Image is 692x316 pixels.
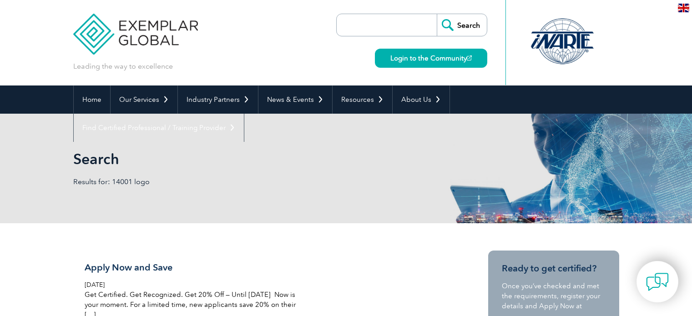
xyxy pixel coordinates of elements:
[73,177,346,187] p: Results for: 14001 logo
[85,262,300,273] h3: Apply Now and Save
[467,55,472,60] img: open_square.png
[74,114,244,142] a: Find Certified Professional / Training Provider
[85,281,105,289] span: [DATE]
[393,85,450,114] a: About Us
[333,85,392,114] a: Resources
[375,49,487,68] a: Login to the Community
[74,85,110,114] a: Home
[646,271,669,293] img: contact-chat.png
[502,263,606,274] h3: Ready to get certified?
[73,150,423,168] h1: Search
[258,85,332,114] a: News & Events
[502,281,606,311] p: Once you’ve checked and met the requirements, register your details and Apply Now at
[73,61,173,71] p: Leading the way to excellence
[178,85,258,114] a: Industry Partners
[111,85,177,114] a: Our Services
[437,14,487,36] input: Search
[678,4,689,12] img: en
